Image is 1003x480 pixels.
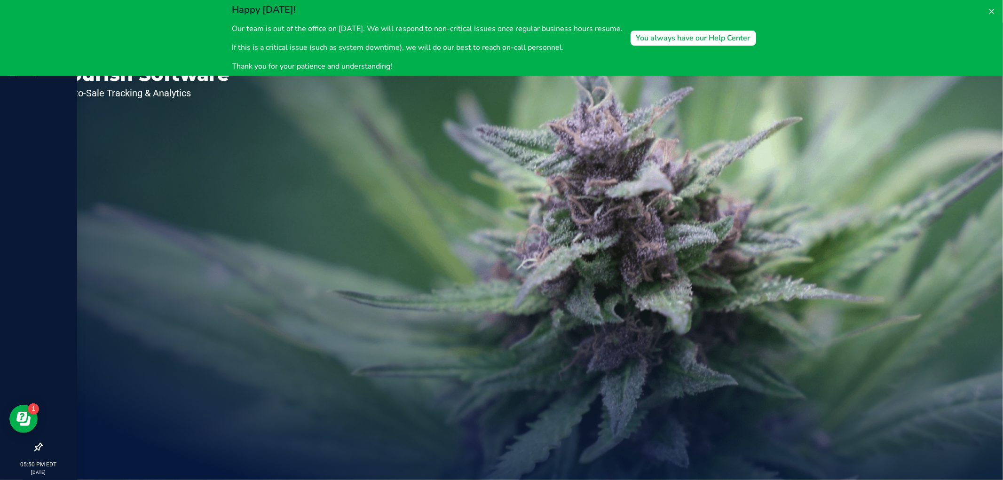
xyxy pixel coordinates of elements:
p: Flourish Software [51,65,229,84]
p: 05:50 PM EDT [4,460,73,469]
p: If this is a critical issue (such as system downtime), we will do our best to reach on-call perso... [232,42,623,53]
div: You always have our Help Center [636,32,750,44]
p: Seed-to-Sale Tracking & Analytics [51,88,229,98]
h2: Happy [DATE]! [232,4,623,16]
iframe: Resource center unread badge [28,403,39,415]
p: Thank you for your patience and understanding! [232,61,623,72]
p: [DATE] [4,469,73,476]
p: Our team is out of the office on [DATE]. We will respond to non-critical issues once regular busi... [232,23,623,34]
iframe: Resource center [9,405,38,433]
